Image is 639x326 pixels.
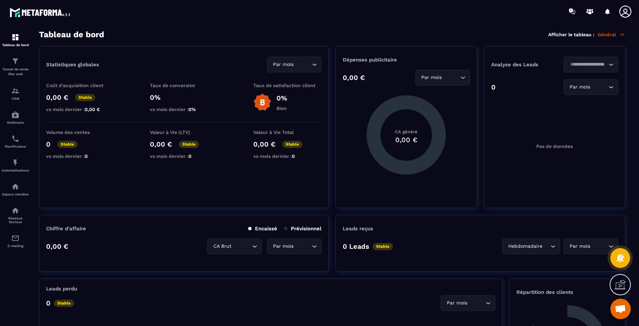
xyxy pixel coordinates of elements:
[2,43,29,47] p: Tableau de bord
[11,234,19,242] img: email
[2,67,29,77] p: Tunnel de vente Site web
[2,244,29,248] p: E-mailing
[441,295,495,311] div: Search for option
[267,239,322,254] div: Search for option
[2,97,29,100] p: CRM
[253,153,322,159] p: vs mois dernier :
[292,153,295,159] span: 0
[2,52,29,82] a: formationformationTunnel de vente Site web
[592,243,607,250] input: Search for option
[233,243,251,250] input: Search for option
[295,243,310,250] input: Search for option
[11,33,19,41] img: formation
[46,93,68,101] p: 0,00 €
[564,239,618,254] div: Search for option
[2,168,29,172] p: Automatisations
[207,239,262,254] div: Search for option
[150,107,218,112] p: vs mois dernier :
[516,289,618,295] p: Répartition des clients
[2,82,29,106] a: formationformationCRM
[276,106,287,111] p: Bien
[267,57,322,72] div: Search for option
[46,299,51,307] p: 0
[295,61,310,68] input: Search for option
[46,140,51,148] p: 0
[11,206,19,215] img: social-network
[415,70,470,85] div: Search for option
[2,153,29,177] a: automationsautomationsAutomatisations
[568,83,592,91] span: Par mois
[46,62,99,68] p: Statistiques globales
[11,182,19,191] img: automations
[2,130,29,153] a: schedulerschedulerPlanificateur
[46,226,86,232] p: Chiffre d’affaire
[592,83,607,91] input: Search for option
[188,153,191,159] span: 0
[85,107,100,112] span: 0,00 €
[150,130,218,135] p: Valeur à Vie (LTV)
[610,299,631,319] div: Ouvrir le chat
[248,226,277,232] p: Encaissé
[564,79,618,95] div: Search for option
[271,61,295,68] span: Par mois
[85,153,88,159] span: 0
[548,32,594,37] p: Afficher le tableau :
[11,111,19,119] img: automations
[284,226,322,232] p: Prévisionnel
[544,243,549,250] input: Search for option
[212,243,233,250] span: CA Brut
[10,6,71,18] img: logo
[2,216,29,224] p: Réseaux Sociaux
[2,229,29,253] a: emailemailE-mailing
[598,31,625,38] p: Général
[188,107,196,112] span: 0%
[491,62,555,68] p: Analyse des Leads
[2,145,29,148] p: Planificateur
[46,153,114,159] p: vs mois dernier :
[46,107,114,112] p: vs mois dernier :
[2,201,29,229] a: social-networksocial-networkRéseaux Sociaux
[568,61,607,68] input: Search for option
[75,94,95,101] p: Stable
[2,121,29,124] p: Webinaire
[150,93,218,101] p: 0%
[507,243,544,250] span: Hebdomadaire
[491,83,496,91] p: 0
[343,73,365,82] p: 0,00 €
[2,192,29,196] p: Espace membre
[420,74,443,81] span: Par mois
[150,153,218,159] p: vs mois dernier :
[2,106,29,130] a: automationsautomationsWebinaire
[150,83,218,88] p: Taux de conversion
[46,130,114,135] p: Volume des ventes
[253,140,275,148] p: 0,00 €
[568,243,592,250] span: Par mois
[11,135,19,143] img: scheduler
[343,57,470,63] p: Dépenses publicitaire
[54,300,74,307] p: Stable
[502,239,560,254] div: Search for option
[2,28,29,52] a: formationformationTableau de bord
[443,74,459,81] input: Search for option
[150,140,172,148] p: 0,00 €
[46,242,68,250] p: 0,00 €
[343,226,373,232] p: Leads reçus
[11,159,19,167] img: automations
[282,141,302,148] p: Stable
[469,299,484,307] input: Search for option
[46,83,114,88] p: Coût d'acquisition client
[39,30,104,39] h3: Tableau de bord
[343,242,369,250] p: 0 Leads
[253,130,322,135] p: Valeur à Vie Total
[253,93,271,111] img: b-badge-o.b3b20ee6.svg
[253,83,322,88] p: Taux de satisfaction client
[57,141,77,148] p: Stable
[11,87,19,95] img: formation
[46,286,77,292] p: Leads perdu
[564,57,618,72] div: Search for option
[373,243,393,250] p: Stable
[11,57,19,65] img: formation
[179,141,199,148] p: Stable
[271,243,295,250] span: Par mois
[536,144,573,149] p: Pas de données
